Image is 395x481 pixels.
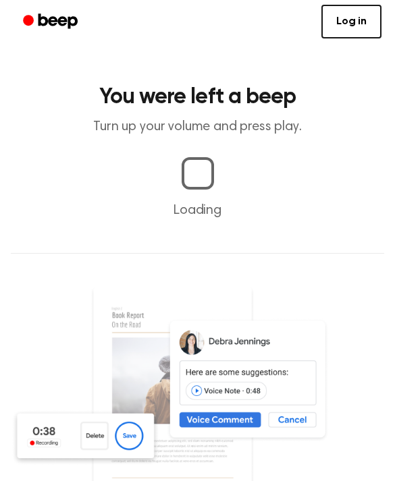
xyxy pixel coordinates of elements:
h1: You were left a beep [11,86,384,108]
p: Loading [11,200,384,221]
a: Log in [321,5,381,38]
p: Turn up your volume and press play. [11,119,384,136]
a: Beep [14,9,90,35]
